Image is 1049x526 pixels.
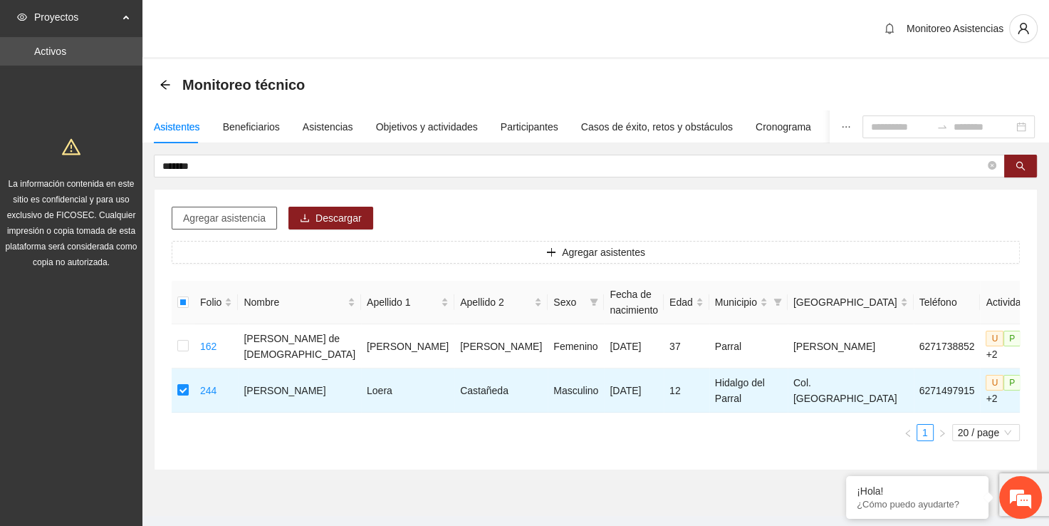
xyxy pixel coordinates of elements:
td: Castañeda [454,368,548,413]
button: user [1009,14,1038,43]
p: ¿Cómo puedo ayudarte? [857,499,978,510]
a: 1 [917,425,933,440]
span: close-circle [988,160,996,173]
td: 6271497915 [914,368,981,413]
th: Edad [664,281,709,324]
td: Col. [GEOGRAPHIC_DATA] [788,368,914,413]
th: Apellido 2 [454,281,548,324]
td: +2 [980,324,1032,368]
span: user [1010,22,1037,35]
td: Hidalgo del Parral [709,368,788,413]
li: 1 [917,424,934,441]
a: 162 [200,341,216,352]
span: filter [587,292,601,313]
span: to [936,121,948,133]
span: Monitoreo técnico [182,73,305,96]
span: Municipio [715,294,757,310]
button: right [934,424,951,441]
button: Agregar asistencia [172,207,277,230]
span: Nombre [244,294,345,310]
div: Page Size [952,424,1020,441]
th: Municipio [709,281,788,324]
div: Casos de éxito, retos y obstáculos [581,119,733,135]
span: U [986,331,1003,346]
span: right [938,429,946,438]
span: eye [17,12,27,22]
div: Asistencias [303,119,353,135]
span: Descargar [315,210,362,226]
td: [PERSON_NAME] de [DEMOGRAPHIC_DATA] [238,324,361,368]
td: [PERSON_NAME] [361,324,454,368]
div: Cronograma [756,119,811,135]
th: Nombre [238,281,361,324]
span: Agregar asistentes [562,244,645,260]
span: bell [879,23,900,34]
th: Fecha de nacimiento [604,281,664,324]
span: Estamos en línea. [83,177,197,321]
span: [GEOGRAPHIC_DATA] [793,294,897,310]
span: search [1016,161,1025,172]
span: swap-right [936,121,948,133]
td: Masculino [548,368,604,413]
button: downloadDescargar [288,207,373,230]
td: 6271738852 [914,324,981,368]
li: Next Page [934,424,951,441]
td: [PERSON_NAME] [238,368,361,413]
span: La información contenida en este sitio es confidencial y para uso exclusivo de FICOSEC. Cualquier... [6,179,137,267]
th: Folio [194,281,238,324]
span: Agregar asistencia [183,210,266,226]
div: Back [160,79,171,91]
button: left [899,424,917,441]
button: plusAgregar asistentes [172,241,1020,264]
td: [PERSON_NAME] [788,324,914,368]
span: filter [773,298,782,306]
td: 37 [664,324,709,368]
li: Previous Page [899,424,917,441]
td: [DATE] [604,368,664,413]
span: filter [590,298,598,306]
td: Femenino [548,324,604,368]
th: Actividad [980,281,1032,324]
span: 20 / page [958,425,1014,440]
span: Edad [669,294,693,310]
td: Loera [361,368,454,413]
a: Activos [34,46,66,57]
span: download [300,213,310,225]
a: 244 [200,385,216,396]
div: Minimizar ventana de chat en vivo [234,7,268,41]
td: [DATE] [604,324,664,368]
td: [PERSON_NAME] [454,324,548,368]
div: ¡Hola! [857,485,978,497]
span: warning [62,138,80,156]
span: Apellido 1 [367,294,438,310]
span: arrow-left [160,79,171,91]
span: Proyectos [34,3,118,31]
div: Objetivos y actividades [376,119,478,135]
div: Participantes [501,119,558,135]
textarea: Escriba su mensaje y pulse “Intro” [7,363,271,413]
span: U [986,375,1003,391]
div: Beneficiarios [223,119,280,135]
span: P [1003,375,1021,391]
span: Monitoreo Asistencias [907,23,1003,34]
span: Apellido 2 [460,294,531,310]
span: Sexo [553,294,584,310]
td: 12 [664,368,709,413]
th: Teléfono [914,281,981,324]
span: left [904,429,912,438]
th: Colonia [788,281,914,324]
button: bell [878,17,901,40]
td: +2 [980,368,1032,413]
button: ellipsis [830,110,862,143]
button: search [1004,155,1037,177]
span: plus [546,247,556,259]
span: filter [771,292,785,313]
span: Folio [200,294,221,310]
span: ellipsis [841,122,851,132]
span: P [1003,331,1021,346]
th: Apellido 1 [361,281,454,324]
td: Parral [709,324,788,368]
div: Chatee con nosotros ahora [74,73,239,91]
div: Asistentes [154,119,200,135]
span: close-circle [988,161,996,170]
